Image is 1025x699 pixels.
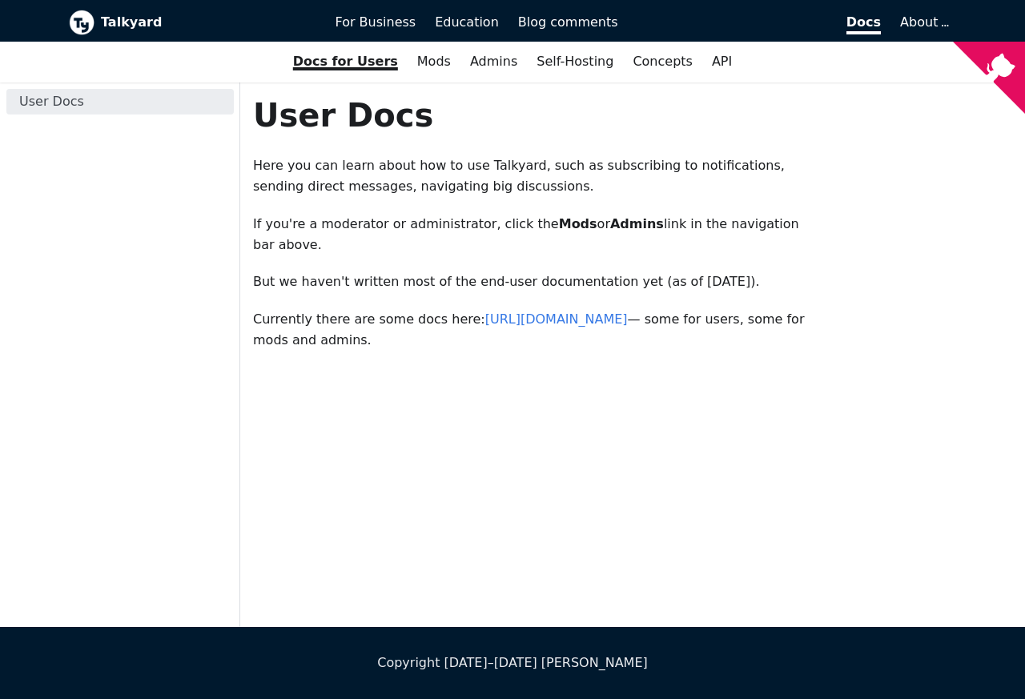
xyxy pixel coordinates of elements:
b: Talkyard [101,12,313,33]
div: Copyright [DATE]–[DATE] [PERSON_NAME] [69,653,956,673]
a: Mods [408,48,460,75]
span: Blog comments [518,14,618,30]
p: If you're a moderator or administrator, click the or link in the navigation bar above. [253,214,816,256]
span: For Business [336,14,416,30]
a: Talkyard logoTalkyard [69,10,313,35]
a: Admins [460,48,527,75]
a: Blog comments [508,9,628,36]
p: Currently there are some docs here: — some for users, some for mods and admins. [253,309,816,352]
img: Talkyard logo [69,10,94,35]
a: Education [425,9,508,36]
span: Docs [846,14,881,34]
a: For Business [326,9,426,36]
h1: User Docs [253,95,816,135]
a: Concepts [623,48,702,75]
a: User Docs [6,89,234,114]
a: Self-Hosting [527,48,623,75]
strong: Admins [610,216,664,231]
a: Docs for Users [283,48,408,75]
a: API [702,48,742,75]
p: But we haven't written most of the end-user documentation yet (as of [DATE]). [253,271,816,292]
a: Docs [628,9,891,36]
p: Here you can learn about how to use Talkyard, such as subscribing to notifications, sending direc... [253,155,816,198]
a: About [900,14,947,30]
strong: Mods [559,216,597,231]
a: [URL][DOMAIN_NAME] [485,311,628,327]
span: Education [435,14,499,30]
